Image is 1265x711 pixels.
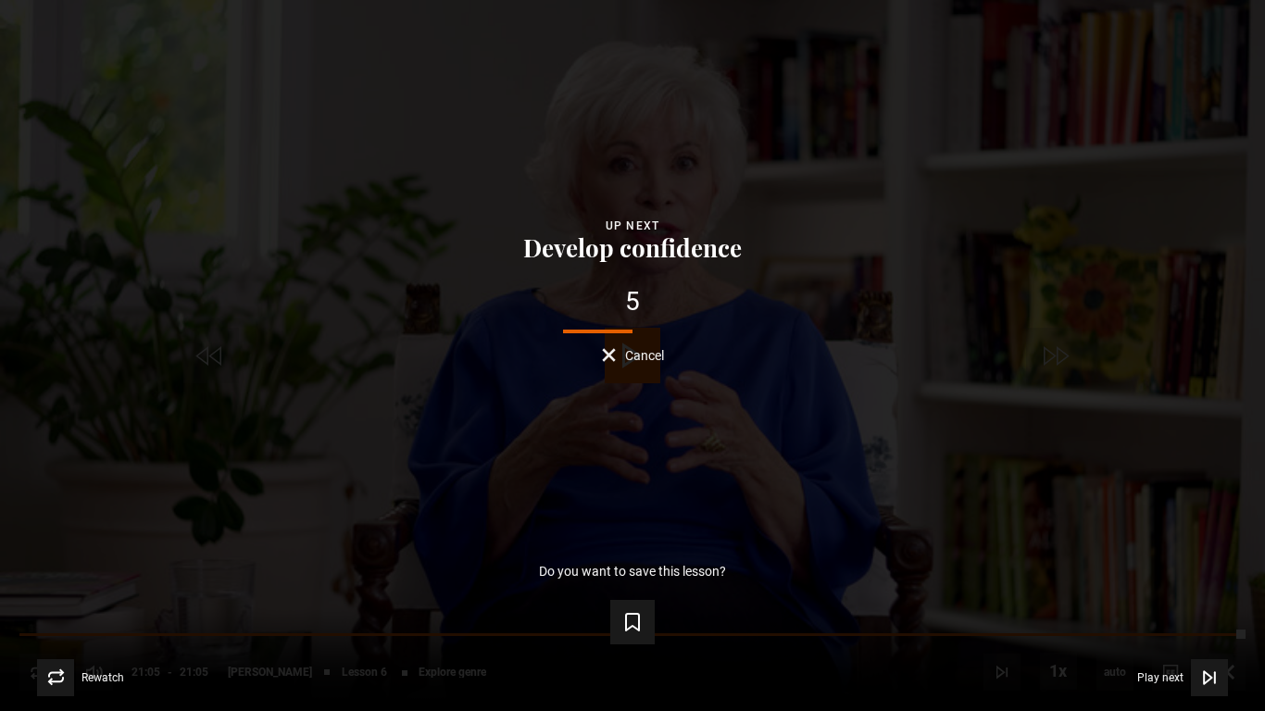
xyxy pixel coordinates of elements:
[518,235,747,261] button: Develop confidence
[37,659,124,696] button: Rewatch
[602,348,664,362] button: Cancel
[539,565,726,578] p: Do you want to save this lesson?
[625,349,664,362] span: Cancel
[1137,659,1228,696] button: Play next
[30,217,1235,235] div: Up next
[81,672,124,683] span: Rewatch
[30,289,1235,315] div: 5
[1137,672,1184,683] span: Play next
